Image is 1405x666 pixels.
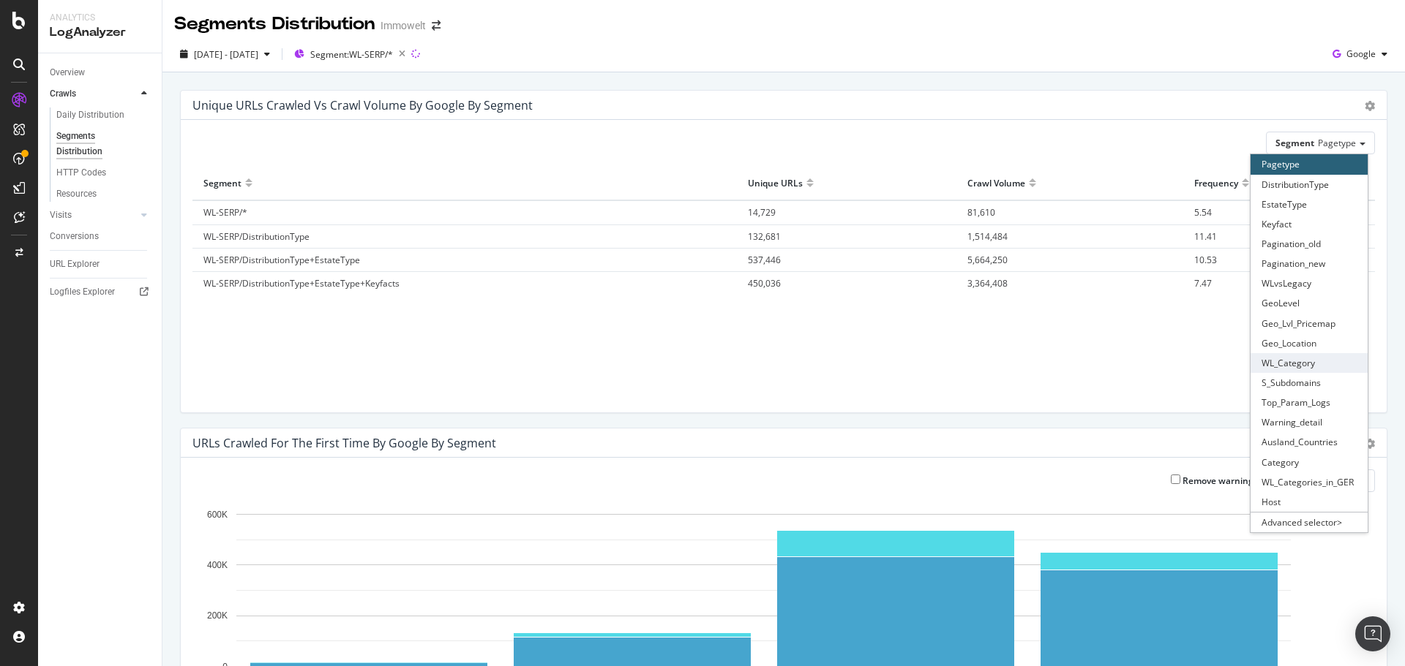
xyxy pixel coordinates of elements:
[748,206,776,219] span: 14,729
[50,65,85,80] div: Overview
[56,165,106,181] div: HTTP Codes
[1251,353,1368,373] div: WL_Category
[203,277,400,290] span: WL-SERP/DistributionType+EstateType+Keyfacts
[56,165,151,181] a: HTTP Codes
[50,86,76,102] div: Crawls
[748,277,781,290] span: 450,036
[56,129,151,159] a: Segments Distribution
[192,436,496,450] div: URLs Crawled for the First Time by google by Segment
[56,107,151,123] a: Daily Distribution
[432,20,441,31] div: arrow-right-arrow-left
[967,171,1025,194] div: Crawl Volume
[174,42,276,66] button: [DATE] - [DATE]
[1251,472,1368,492] div: WL_Categories_in_GER
[748,230,781,243] span: 132,681
[174,12,375,37] div: Segments Distribution
[56,107,124,123] div: Daily Distribution
[1251,453,1368,472] div: Category
[1251,154,1368,174] div: Pagetype
[56,129,138,159] div: Segments Distribution
[50,208,72,223] div: Visits
[967,230,1008,243] span: 1,514,484
[50,284,151,300] a: Logfiles Explorer
[1251,234,1368,254] div: Pagination_old
[203,206,247,219] span: WL-SERP/*
[1327,42,1393,66] button: Google
[192,98,533,113] div: Unique URLs Crawled vs Crawl Volume by google by Segment
[50,65,151,80] a: Overview
[207,611,228,621] text: 200K
[1251,314,1368,333] div: Geo_Lvl_Pricemap
[1171,474,1180,484] input: Remove warning
[1194,230,1217,243] span: 11.41
[50,208,137,223] a: Visits
[1194,206,1212,219] span: 5.54
[1251,393,1368,412] div: Top_Param_Logs
[310,48,393,61] span: Segment: WL-SERP/*
[748,171,803,194] div: Unique URLs
[1251,214,1368,234] div: Keyfact
[1251,273,1368,293] div: WLvsLegacy
[381,18,426,33] div: Immowelt
[50,24,150,41] div: LogAnalyzer
[1365,439,1375,449] div: gear
[967,206,995,219] span: 81,610
[1275,137,1314,149] span: Segment
[207,510,228,520] text: 600K
[1251,254,1368,273] div: Pagination_new
[1194,171,1238,194] div: Frequency
[1251,175,1368,194] div: DistributionType
[1318,137,1356,149] span: Pagetype
[50,257,100,272] div: URL Explorer
[1251,512,1368,532] div: Advanced selector >
[1251,333,1368,353] div: Geo_Location
[1251,194,1368,214] div: EstateType
[56,186,97,202] div: Resources
[50,284,115,300] div: Logfiles Explorer
[1365,101,1375,111] div: gear
[203,171,241,194] div: Segment
[1194,254,1217,266] span: 10.53
[1346,48,1376,60] span: Google
[1251,293,1368,313] div: GeoLevel
[56,186,151,202] a: Resources
[288,42,411,66] button: Segment:WL-SERP/*
[1171,474,1254,487] label: Remove warning
[50,86,137,102] a: Crawls
[1194,277,1212,290] span: 7.47
[1251,492,1368,512] div: Host
[1251,373,1368,393] div: S_Subdomains
[967,254,1008,266] span: 5,664,250
[50,12,150,24] div: Analytics
[194,48,258,61] span: [DATE] - [DATE]
[967,277,1008,290] span: 3,364,408
[1251,412,1368,432] div: Warning_detail
[1251,432,1368,452] div: Ausland_Countries
[203,230,310,243] span: WL-SERP/DistributionType
[50,229,99,244] div: Conversions
[748,254,781,266] span: 537,446
[50,257,151,272] a: URL Explorer
[207,560,228,570] text: 400K
[1355,616,1390,651] div: Open Intercom Messenger
[203,254,360,266] span: WL-SERP/DistributionType+EstateType
[50,229,151,244] a: Conversions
